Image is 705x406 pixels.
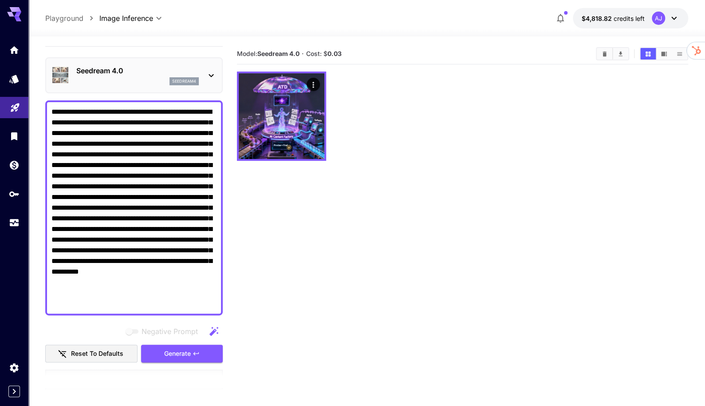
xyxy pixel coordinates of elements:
[656,48,672,60] button: Show media in video view
[239,73,324,159] img: 9k=
[327,50,342,57] b: 0.03
[142,326,198,337] span: Negative Prompt
[9,217,20,228] div: Usage
[8,386,20,397] button: Expand sidebar
[9,131,20,142] div: Library
[99,13,153,24] span: Image Inference
[9,159,20,171] div: Wallet
[45,345,138,363] button: Reset to defaults
[45,13,99,24] nav: breadcrumb
[302,48,304,59] p: ·
[597,48,612,60] button: Clear All
[672,48,687,60] button: Show media in list view
[596,47,629,60] div: Clear AllDownload All
[10,99,20,110] div: Playground
[582,14,645,23] div: $4,818.82184
[257,50,299,57] b: Seedream 4.0
[51,62,217,89] div: Seedream 4.0seedream4
[164,348,191,359] span: Generate
[582,15,614,22] span: $4,818.82
[306,50,342,57] span: Cost: $
[307,78,320,91] div: Actions
[237,50,299,57] span: Model:
[9,188,20,199] div: API Keys
[141,345,223,363] button: Generate
[9,44,20,56] div: Home
[124,326,205,337] span: Negative prompts are not compatible with the selected model.
[613,48,628,60] button: Download All
[640,48,656,60] button: Show media in grid view
[573,8,688,28] button: $4,818.82184AJ
[9,73,20,84] div: Models
[45,13,83,24] a: Playground
[652,12,665,25] div: AJ
[639,47,688,60] div: Show media in grid viewShow media in video viewShow media in list view
[172,78,196,84] p: seedream4
[76,65,199,76] p: Seedream 4.0
[9,362,20,373] div: Settings
[614,15,645,22] span: credits left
